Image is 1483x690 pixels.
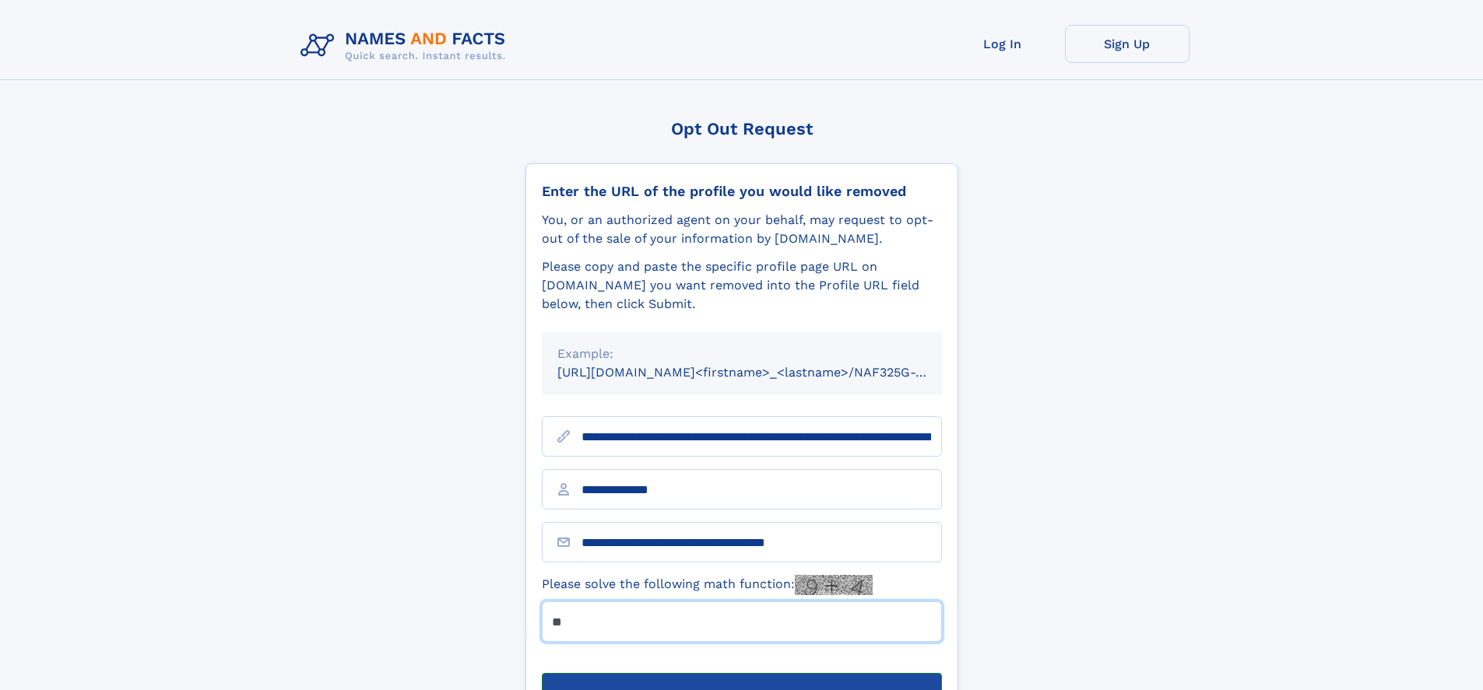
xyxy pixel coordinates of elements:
[542,211,942,248] div: You, or an authorized agent on your behalf, may request to opt-out of the sale of your informatio...
[542,183,942,200] div: Enter the URL of the profile you would like removed
[557,345,926,363] div: Example:
[294,25,518,67] img: Logo Names and Facts
[542,575,873,595] label: Please solve the following math function:
[1065,25,1190,63] a: Sign Up
[940,25,1065,63] a: Log In
[525,119,958,138] div: Opt Out Request
[542,257,942,313] div: Please copy and paste the specific profile page URL on [DOMAIN_NAME] you want removed into the Pr...
[557,365,972,380] small: [URL][DOMAIN_NAME]<firstname>_<lastname>/NAF325G-xxxxxxxx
